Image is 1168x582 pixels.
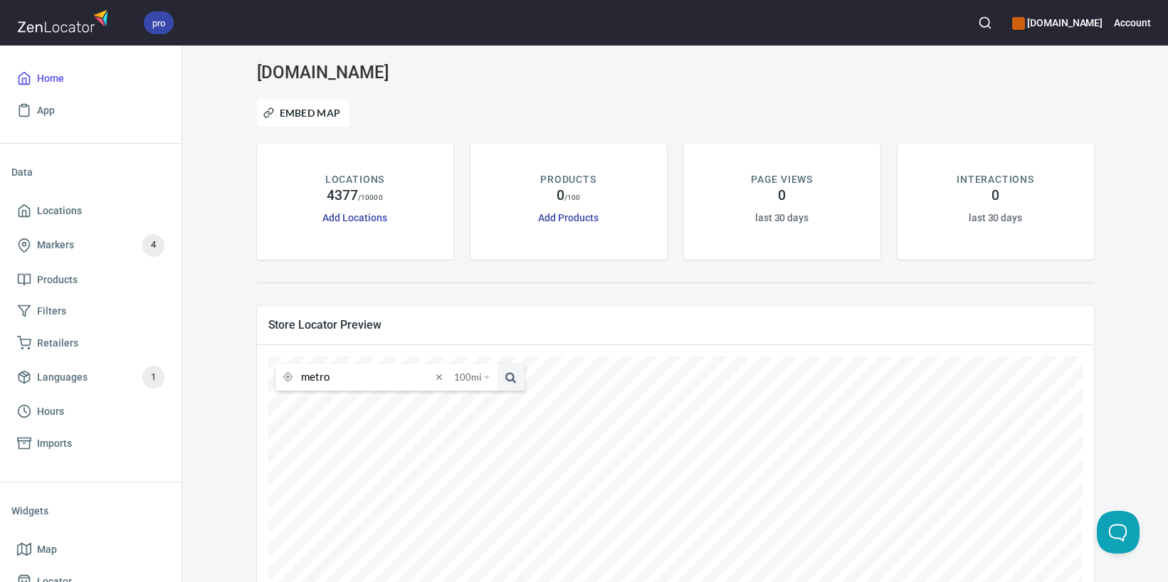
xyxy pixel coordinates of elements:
[11,534,170,566] a: Map
[257,63,525,83] h3: [DOMAIN_NAME]
[1114,15,1151,31] h6: Account
[37,202,82,220] span: Locations
[11,327,170,359] a: Retailers
[11,264,170,296] a: Products
[266,105,341,122] span: Embed Map
[1114,7,1151,38] button: Account
[17,6,112,36] img: zenlocator
[37,435,72,453] span: Imports
[755,210,809,226] h6: last 30 days
[327,187,358,204] h4: 4377
[991,187,999,204] h4: 0
[11,428,170,460] a: Imports
[11,63,170,95] a: Home
[37,102,55,120] span: App
[1012,17,1025,30] button: color-CE600E
[557,187,564,204] h4: 0
[11,494,170,528] li: Widgets
[37,70,64,88] span: Home
[11,396,170,428] a: Hours
[564,192,580,203] p: / 100
[142,369,164,386] span: 1
[11,359,170,396] a: Languages1
[37,302,66,320] span: Filters
[1012,7,1103,38] div: Manage your apps
[37,541,57,559] span: Map
[257,100,350,127] button: Embed Map
[969,210,1022,226] h6: last 30 days
[454,364,481,391] span: 100 mi
[322,212,386,223] a: Add Locations
[11,95,170,127] a: App
[144,16,174,31] span: pro
[142,237,164,253] span: 4
[37,271,78,289] span: Products
[325,172,384,187] p: LOCATIONS
[1012,15,1103,31] h6: [DOMAIN_NAME]
[778,187,786,204] h4: 0
[144,11,174,34] div: pro
[37,236,74,254] span: Markers
[1097,511,1140,554] iframe: Help Scout Beacon - Open
[11,295,170,327] a: Filters
[540,172,596,187] p: PRODUCTS
[11,227,170,264] a: Markers4
[268,317,1083,332] span: Store Locator Preview
[969,7,1001,38] button: Search
[957,172,1034,187] p: INTERACTIONS
[37,403,64,420] span: Hours
[538,212,598,223] a: Add Products
[358,192,383,203] p: / 10000
[37,369,88,386] span: Languages
[11,195,170,227] a: Locations
[751,172,813,187] p: PAGE VIEWS
[11,155,170,189] li: Data
[301,364,431,391] input: search
[37,334,78,352] span: Retailers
